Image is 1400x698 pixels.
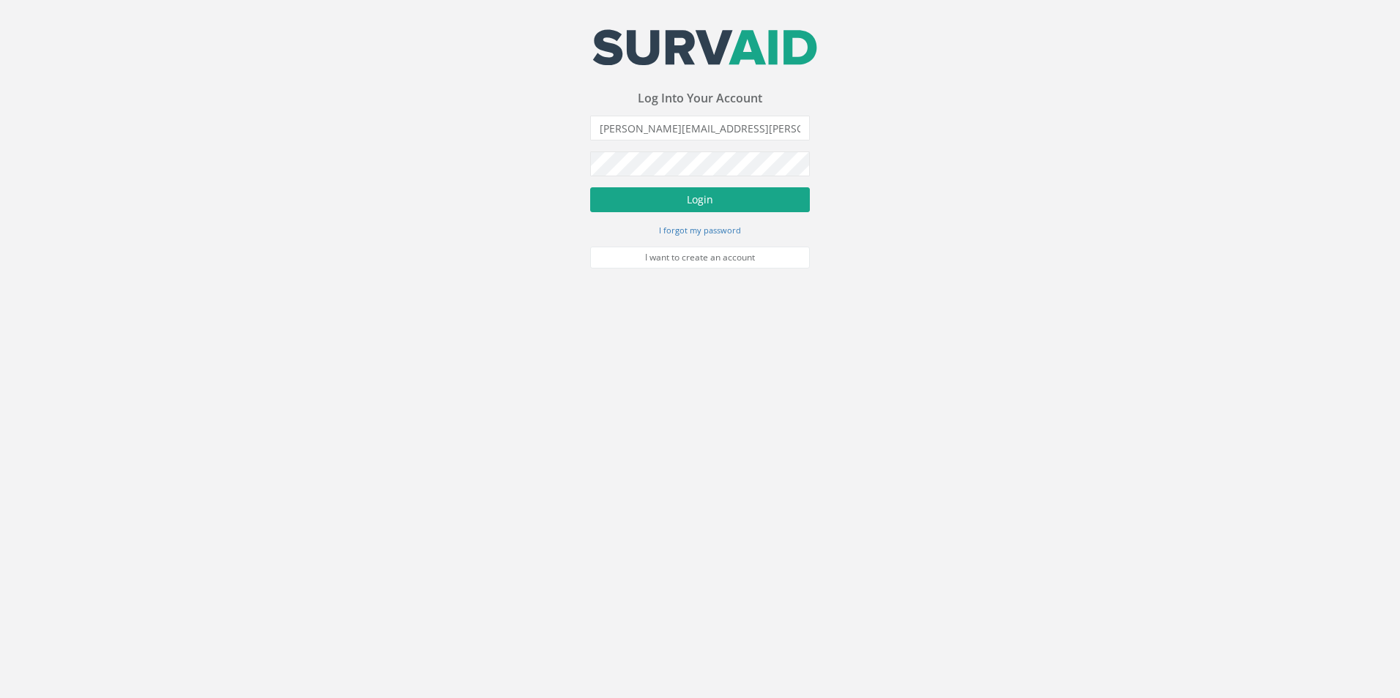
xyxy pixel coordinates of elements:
[659,225,741,236] small: I forgot my password
[590,247,810,269] a: I want to create an account
[590,187,810,212] button: Login
[590,92,810,105] h3: Log Into Your Account
[659,223,741,236] a: I forgot my password
[590,116,810,140] input: Email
